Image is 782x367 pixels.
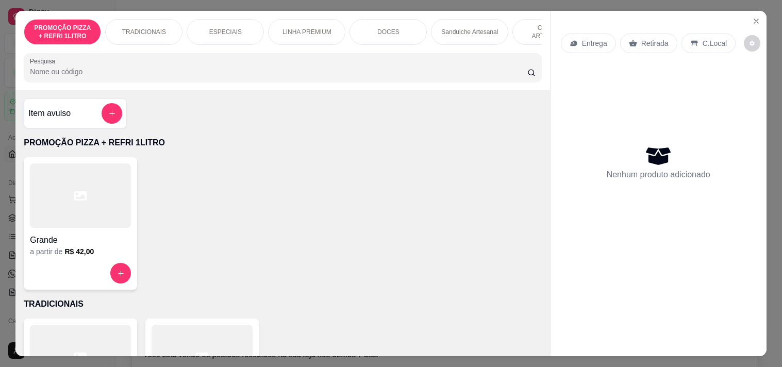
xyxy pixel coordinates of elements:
p: TRADICIONAIS [122,28,166,36]
p: PROMOÇÃO PIZZA + REFRI 1LITRO [24,137,541,149]
p: Nenhum produto adicionado [607,169,710,181]
p: LINHA PREMIUM [282,28,331,36]
input: Pesquisa [30,66,527,77]
button: increase-product-quantity [110,263,131,283]
button: decrease-product-quantity [744,35,760,52]
p: COMBOS ARTESANAIS [521,24,581,40]
p: ESPECIAIS [209,28,242,36]
p: DOCES [377,28,400,36]
p: C.Local [703,38,727,48]
p: Retirada [641,38,669,48]
p: Sanduiche Artesanal [441,28,498,36]
div: a partir de [30,246,131,257]
h4: Grande [30,234,131,246]
h6: R$ 42,00 [64,246,94,257]
p: TRADICIONAIS [24,298,541,310]
label: Pesquisa [30,57,59,65]
p: PROMOÇÃO PIZZA + REFRI 1LITRO [32,24,92,40]
p: Entrega [582,38,607,48]
button: add-separate-item [102,103,122,124]
h4: Item avulso [28,107,71,120]
button: Close [748,13,764,29]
